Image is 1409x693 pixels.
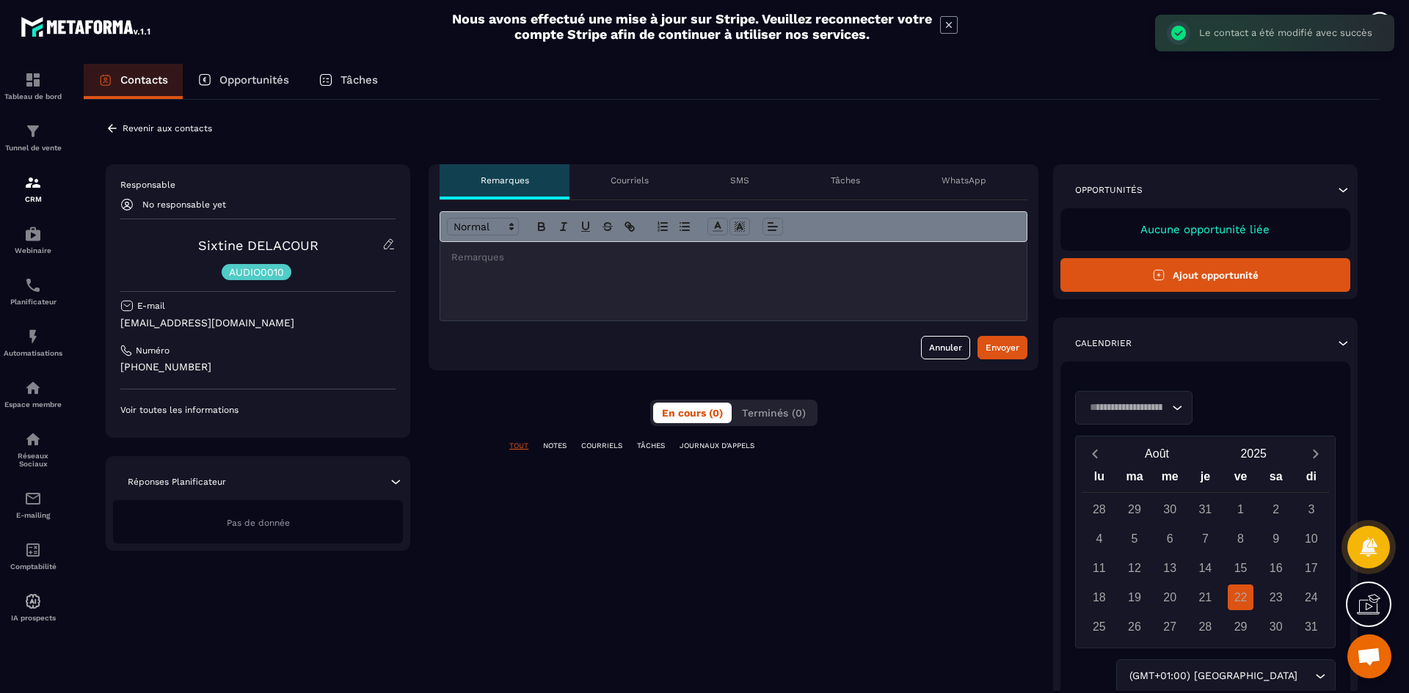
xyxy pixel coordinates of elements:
button: Terminés (0) [733,403,815,423]
span: (GMT+01:00) [GEOGRAPHIC_DATA] [1126,668,1300,684]
p: Courriels [611,175,649,186]
div: 30 [1157,496,1183,522]
p: Planificateur [4,298,62,306]
img: formation [24,122,42,140]
a: automationsautomationsWebinaire [4,214,62,265]
div: 7 [1193,526,1218,551]
button: Annuler [921,336,970,359]
p: Automatisations [4,349,62,357]
a: Tâches [304,64,393,99]
a: formationformationCRM [4,163,62,214]
div: ve [1223,466,1258,492]
div: 21 [1193,584,1218,610]
div: 20 [1157,584,1183,610]
div: ma [1117,466,1152,492]
h2: Nous avons effectué une mise à jour sur Stripe. Veuillez reconnecter votre compte Stripe afin de ... [451,11,933,42]
p: No responsable yet [142,199,226,210]
p: Contacts [120,73,168,87]
p: Voir toutes les informations [120,404,396,416]
p: Opportunités [219,73,289,87]
div: 24 [1298,584,1324,610]
div: Search for option [1116,659,1336,693]
a: Contacts [84,64,183,99]
div: 22 [1228,584,1253,610]
div: 10 [1298,526,1324,551]
p: Aucune opportunité liée [1075,223,1336,236]
div: 1 [1228,496,1253,522]
button: Next month [1302,444,1329,463]
button: En cours (0) [653,403,732,423]
div: 6 [1157,526,1183,551]
a: automationsautomationsEspace membre [4,368,62,419]
p: Tunnel de vente [4,144,62,152]
p: Réponses Planificateur [128,476,226,488]
img: logo [21,13,153,40]
div: 28 [1086,496,1112,522]
div: 23 [1263,584,1289,610]
button: Previous month [1082,444,1109,463]
p: Réseaux Sociaux [4,452,62,468]
p: Tâches [341,73,378,87]
div: 14 [1193,555,1218,581]
p: Revenir aux contacts [123,123,212,133]
p: JOURNAUX D'APPELS [680,441,754,451]
div: 3 [1298,496,1324,522]
p: NOTES [543,441,567,451]
p: Comptabilité [4,562,62,571]
div: 27 [1157,614,1183,639]
div: Search for option [1075,391,1193,425]
img: scheduler [24,276,42,294]
div: Envoyer [986,340,1019,355]
div: 8 [1228,526,1253,551]
div: 4 [1086,526,1112,551]
p: Remarques [481,175,529,186]
div: me [1152,466,1187,492]
p: Numéro [136,345,170,356]
button: Open months overlay [1109,441,1206,466]
img: formation [24,71,42,89]
p: WhatsApp [942,175,986,186]
a: emailemailE-mailing [4,479,62,530]
div: 17 [1298,555,1324,581]
button: Envoyer [977,336,1027,359]
span: Pas de donnée [227,518,290,528]
p: Tableau de bord [4,92,62,100]
a: formationformationTunnel de vente [4,111,62,163]
div: 31 [1298,614,1324,639]
img: email [24,490,42,507]
img: automations [24,593,42,610]
p: IA prospects [4,614,62,622]
div: 5 [1122,526,1148,551]
p: [PHONE_NUMBER] [120,360,396,374]
img: social-network [24,430,42,448]
button: Open years overlay [1205,441,1302,466]
div: 18 [1086,584,1112,610]
div: di [1294,466,1329,492]
p: SMS [730,175,749,186]
a: automationsautomationsAutomatisations [4,317,62,368]
p: Espace membre [4,400,62,408]
img: automations [24,225,42,243]
div: 30 [1263,614,1289,639]
p: TOUT [509,441,528,451]
p: TÂCHES [637,441,665,451]
div: 15 [1228,555,1253,581]
a: Sixtine DELACOUR [198,238,318,253]
img: formation [24,174,42,191]
p: Opportunités [1075,184,1143,196]
div: 2 [1263,496,1289,522]
p: AUDIO0010 [229,267,284,277]
span: En cours (0) [662,407,723,419]
div: 31 [1193,496,1218,522]
div: 12 [1122,555,1148,581]
p: Responsable [120,179,396,191]
a: social-networksocial-networkRéseaux Sociaux [4,419,62,479]
div: sa [1259,466,1294,492]
div: Calendar days [1082,496,1329,639]
div: 26 [1122,614,1148,639]
div: 16 [1263,555,1289,581]
p: CRM [4,195,62,203]
input: Search for option [1300,668,1311,684]
input: Search for option [1085,400,1168,416]
div: 29 [1122,496,1148,522]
